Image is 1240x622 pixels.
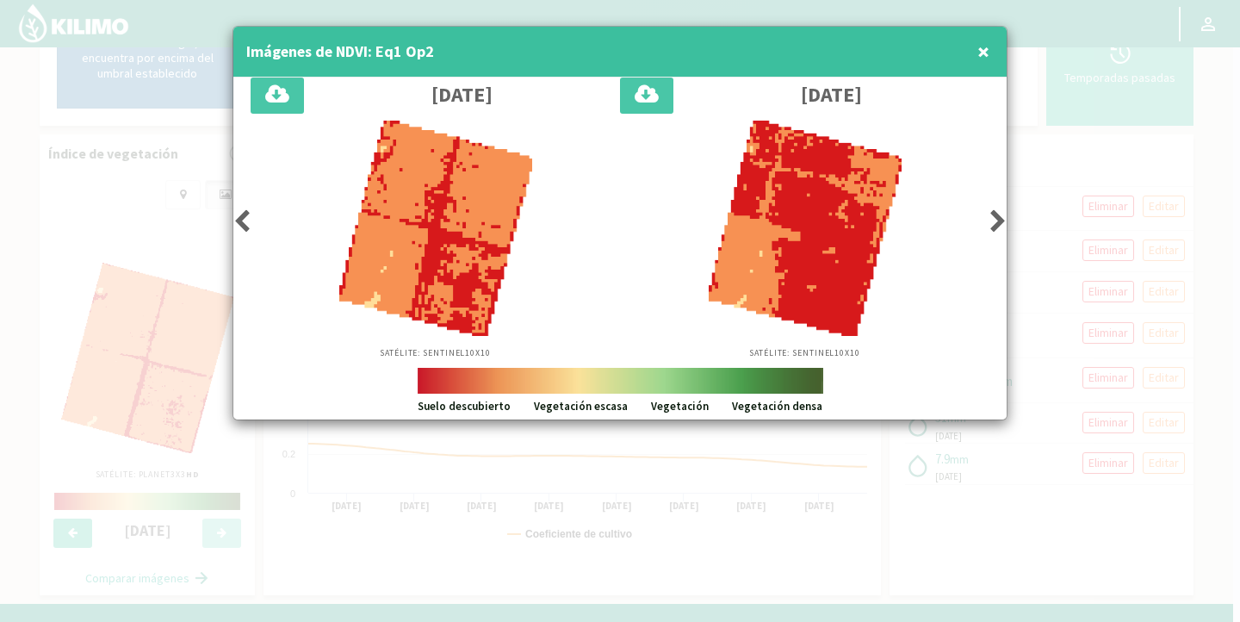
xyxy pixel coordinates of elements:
[534,398,628,415] p: Vegetación escasa
[465,347,491,358] span: 10X10
[418,398,511,415] p: Suelo descubierto
[749,346,860,359] p: Satélite: Sentinel
[246,40,434,64] h4: Imágenes de NDVI: Eq1 Op2
[977,37,989,65] span: ×
[380,346,491,359] p: Satélite: Sentinel
[732,398,822,415] p: Vegetación densa
[431,84,493,106] h3: [DATE]
[651,398,709,415] p: Vegetación
[834,347,860,358] span: 10X10
[801,84,862,106] h3: [DATE]
[973,34,994,69] button: Close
